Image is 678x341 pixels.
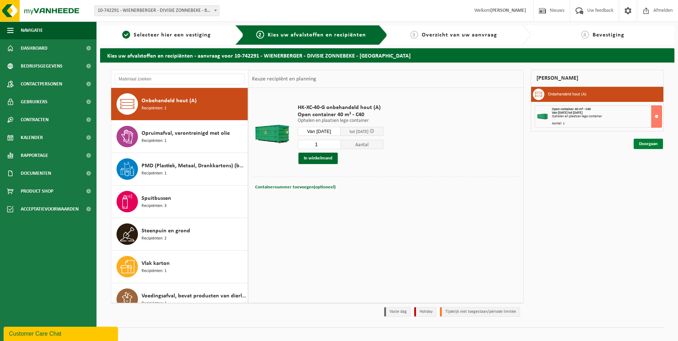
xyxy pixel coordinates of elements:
[115,74,244,84] input: Materiaal zoeken
[21,57,63,75] span: Bedrijfsgegevens
[422,32,497,38] span: Overzicht van uw aanvraag
[552,107,591,111] span: Open container 40 m³ - C40
[142,268,167,275] span: Recipiënten: 1
[350,129,368,134] span: tot [DATE]
[142,227,190,235] span: Steenpuin en grond
[298,111,383,118] span: Open container 40 m³ - C40
[21,111,49,129] span: Contracten
[111,120,248,153] button: Opruimafval, verontreinigd met olie Recipiënten: 1
[4,325,119,341] iframe: chat widget
[142,259,170,268] span: Vlak karton
[104,31,229,39] a: 1Selecteer hier een vestiging
[111,186,248,218] button: Spuitbussen Recipiënten: 3
[21,75,62,93] span: Contactpersonen
[142,300,167,307] span: Recipiënten: 1
[21,164,51,182] span: Documenten
[95,6,219,16] span: 10-742291 - WIENERBERGER - DIVISIE ZONNEBEKE - 8980 ZONNEBEKE, IEPERSTRAAT 186
[122,31,130,39] span: 1
[552,111,583,115] strong: Van [DATE] tot [DATE]
[142,138,167,144] span: Recipiënten: 1
[490,8,526,13] strong: [PERSON_NAME]
[142,97,197,105] span: Onbehandeld hout (A)
[142,203,167,209] span: Recipiënten: 3
[552,115,662,118] div: Ophalen en plaatsen lege container
[21,39,48,57] span: Dashboard
[440,307,520,317] li: Tijdelijk niet toegestaan/période limitée
[134,32,211,38] span: Selecteer hier een vestiging
[21,21,43,39] span: Navigatie
[142,105,167,112] span: Recipiënten: 1
[548,89,587,100] h3: Onbehandeld hout (A)
[341,140,383,149] span: Aantal
[100,48,674,62] h2: Kies uw afvalstoffen en recipiënten - aanvraag voor 10-742291 - WIENERBERGER - DIVISIE ZONNEBEKE ...
[268,32,366,38] span: Kies uw afvalstoffen en recipiënten
[634,139,663,149] a: Doorgaan
[21,147,48,164] span: Rapportage
[111,283,248,315] button: Voedingsafval, bevat producten van dierlijke oorsprong, onverpakt, categorie 3 Recipiënten: 1
[248,70,320,88] div: Keuze recipiënt en planning
[142,129,230,138] span: Opruimafval, verontreinigd met olie
[142,235,167,242] span: Recipiënten: 2
[298,104,383,111] span: HK-XC-40-G onbehandeld hout (A)
[552,122,662,125] div: Aantal: 1
[142,170,167,177] span: Recipiënten: 1
[142,194,171,203] span: Spuitbussen
[255,185,336,189] span: Containernummer toevoegen(optioneel)
[21,200,79,218] span: Acceptatievoorwaarden
[94,5,219,16] span: 10-742291 - WIENERBERGER - DIVISIE ZONNEBEKE - 8980 ZONNEBEKE, IEPERSTRAAT 186
[142,162,246,170] span: PMD (Plastiek, Metaal, Drankkartons) (bedrijven)
[111,153,248,186] button: PMD (Plastiek, Metaal, Drankkartons) (bedrijven) Recipiënten: 1
[410,31,418,39] span: 3
[254,182,336,192] button: Containernummer toevoegen(optioneel)
[111,218,248,251] button: Steenpuin en grond Recipiënten: 2
[21,129,43,147] span: Kalender
[111,88,248,120] button: Onbehandeld hout (A) Recipiënten: 1
[142,292,246,300] span: Voedingsafval, bevat producten van dierlijke oorsprong, onverpakt, categorie 3
[256,31,264,39] span: 2
[298,127,341,136] input: Selecteer datum
[21,93,48,111] span: Gebruikers
[581,31,589,39] span: 4
[298,118,383,123] p: Ophalen en plaatsen lege container
[21,182,53,200] span: Product Shop
[111,251,248,283] button: Vlak karton Recipiënten: 1
[384,307,411,317] li: Vaste dag
[531,70,664,87] div: [PERSON_NAME]
[414,307,436,317] li: Holiday
[298,153,338,164] button: In winkelmand
[593,32,624,38] span: Bevestiging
